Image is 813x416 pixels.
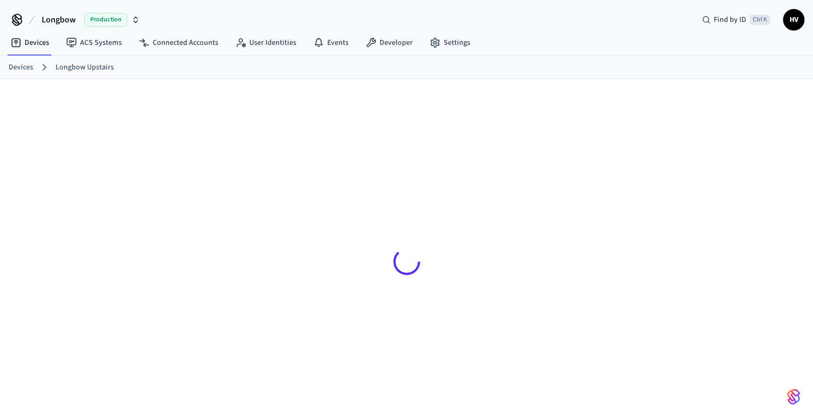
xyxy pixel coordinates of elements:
[42,13,76,26] span: Longbow
[693,10,779,29] div: Find by IDCtrl K
[784,10,803,29] span: HV
[227,33,305,52] a: User Identities
[714,14,746,25] span: Find by ID
[130,33,227,52] a: Connected Accounts
[787,388,800,405] img: SeamLogoGradient.69752ec5.svg
[56,62,114,73] a: Longbow Upstairs
[9,62,33,73] a: Devices
[749,14,770,25] span: Ctrl K
[2,33,58,52] a: Devices
[58,33,130,52] a: ACS Systems
[783,9,804,30] button: HV
[84,13,127,27] span: Production
[357,33,421,52] a: Developer
[421,33,479,52] a: Settings
[305,33,357,52] a: Events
